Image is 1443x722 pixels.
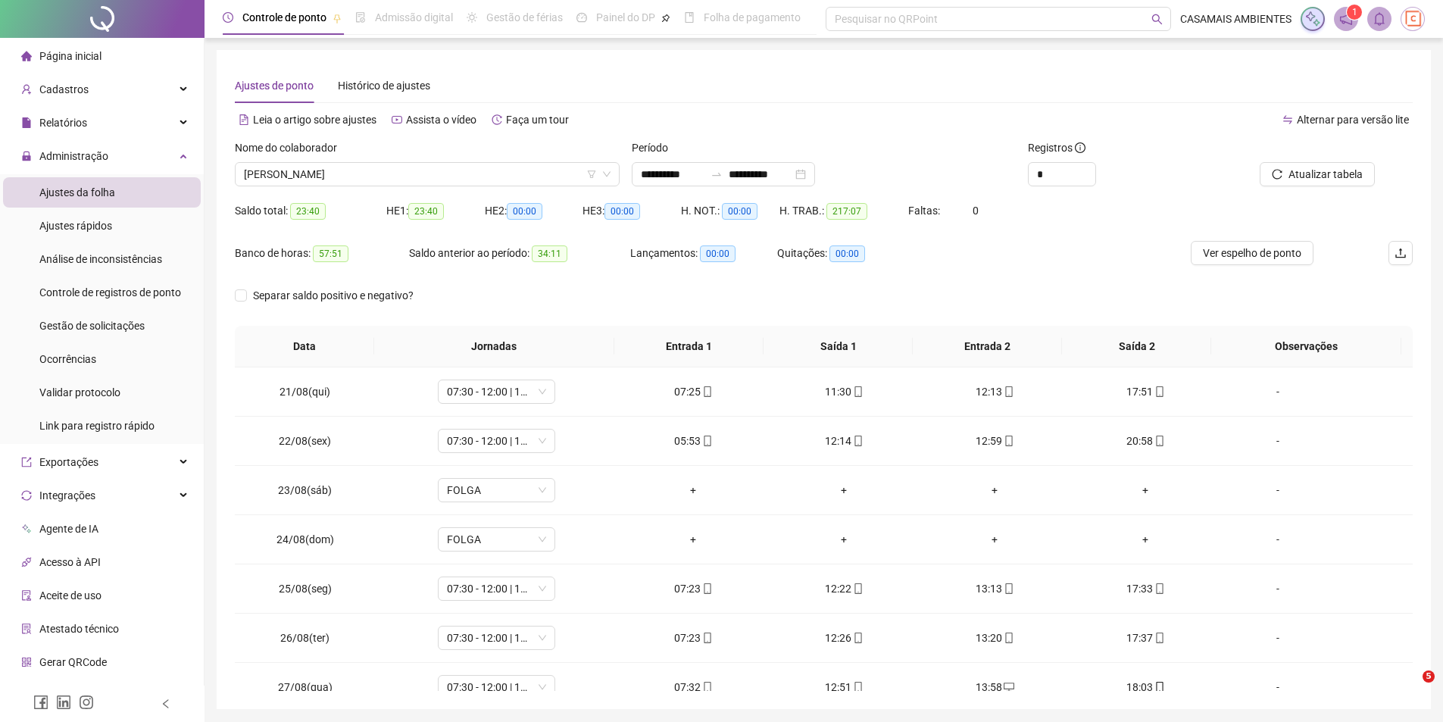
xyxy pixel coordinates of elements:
span: Faltas: [908,205,942,217]
span: sun [467,12,477,23]
span: 07:30 - 12:00 | 13:12 - 17:30 [447,627,546,649]
th: Entrada 1 [614,326,764,367]
th: Jornadas [374,326,614,367]
span: 5 [1423,670,1435,683]
img: sparkle-icon.fc2bf0ac1784a2077858766a79e2daf3.svg [1304,11,1321,27]
div: Saldo anterior ao período: [409,245,630,262]
span: Leia o artigo sobre ajustes [253,114,376,126]
div: - [1233,482,1323,499]
div: 12:59 [932,433,1058,449]
div: 07:23 [630,630,757,646]
span: sync [21,490,32,501]
span: Administração [39,150,108,162]
span: mobile [701,682,713,692]
span: mobile [1002,583,1014,594]
div: H. TRAB.: [779,202,908,220]
span: to [711,168,723,180]
th: Saída 2 [1062,326,1211,367]
span: 07:30 - 12:00 | 13:12 - 17:30 [447,676,546,699]
span: Faça um tour [506,114,569,126]
span: CASAMAIS AMBIENTES [1180,11,1292,27]
span: facebook [33,695,48,710]
div: 18:03 [1082,679,1209,695]
span: audit [21,590,32,601]
span: Separar saldo positivo e negativo? [247,287,420,304]
div: + [932,482,1058,499]
div: - [1233,383,1323,400]
span: 21/08(qui) [280,386,330,398]
div: 13:13 [932,580,1058,597]
span: qrcode [21,657,32,667]
span: mobile [1153,633,1165,643]
span: FOLGA [447,479,546,502]
span: book [684,12,695,23]
span: Gestão de solicitações [39,320,145,332]
span: mobile [1002,436,1014,446]
label: Período [632,139,678,156]
img: 65236 [1401,8,1424,30]
span: 07:30 - 12:00 | 13:12 - 17:30 [447,430,546,452]
span: info-circle [1075,142,1085,153]
div: Lançamentos: [630,245,777,262]
span: Painel do DP [596,11,655,23]
span: mobile [851,682,864,692]
div: 13:20 [932,630,1058,646]
div: 12:26 [781,630,907,646]
div: + [1082,482,1209,499]
span: Atualizar tabela [1288,166,1363,183]
div: 12:51 [781,679,907,695]
span: swap-right [711,168,723,180]
div: 05:53 [630,433,757,449]
span: Controle de ponto [242,11,326,23]
th: Data [235,326,374,367]
span: dashboard [576,12,587,23]
span: 07:30 - 12:00 | 13:12 - 17:30 [447,380,546,403]
span: mobile [1002,386,1014,397]
span: Validar protocolo [39,386,120,399]
span: 00:00 [604,203,640,220]
div: 07:23 [630,580,757,597]
span: 00:00 [700,245,736,262]
div: + [1082,531,1209,548]
span: instagram [79,695,94,710]
span: Folha de pagamento [704,11,801,23]
span: 00:00 [722,203,757,220]
span: 1 [1352,7,1357,17]
span: filter [587,170,596,179]
div: Banco de horas: [235,245,409,262]
span: Relatórios [39,117,87,129]
span: user-add [21,84,32,95]
span: Assista o vídeo [406,114,476,126]
span: lock [21,151,32,161]
div: Quitações: [777,245,924,262]
span: desktop [1002,682,1014,692]
span: Análise de inconsistências [39,253,162,265]
span: mobile [851,386,864,397]
th: Observações [1211,326,1401,367]
span: Página inicial [39,50,102,62]
span: Observações [1223,338,1389,355]
span: mobile [701,436,713,446]
div: HE 2: [485,202,583,220]
span: Integrações [39,489,95,502]
span: linkedin [56,695,71,710]
span: Atestado técnico [39,623,119,635]
span: mobile [701,386,713,397]
div: Saldo total: [235,202,386,220]
span: Ajustes de ponto [235,80,314,92]
div: 12:22 [781,580,907,597]
div: HE 1: [386,202,485,220]
span: Agente de IA [39,523,98,535]
span: home [21,51,32,61]
button: Ver espelho de ponto [1191,241,1313,265]
div: + [781,482,907,499]
span: export [21,457,32,467]
span: notification [1339,12,1353,26]
div: 12:14 [781,433,907,449]
span: 07:30 - 12:00 | 13:12 - 17:30 [447,577,546,600]
span: file [21,117,32,128]
div: 07:25 [630,383,757,400]
div: 17:33 [1082,580,1209,597]
div: + [630,531,757,548]
span: Link para registro rápido [39,420,155,432]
